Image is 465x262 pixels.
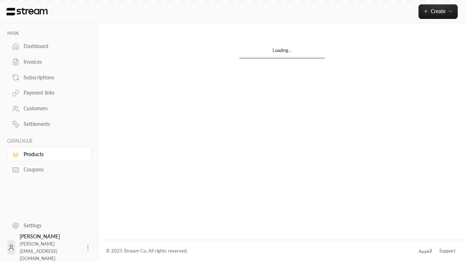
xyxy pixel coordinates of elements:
[20,241,57,261] span: [PERSON_NAME][EMAIL_ADDRESS][DOMAIN_NAME]
[7,117,92,131] a: Settlements
[106,247,187,255] div: © 2025 Stream Co. All rights reserved.
[7,218,92,233] a: Settings
[239,47,325,57] div: Loading...
[7,86,92,100] a: Payment links
[7,55,92,69] a: Invoices
[7,39,92,53] a: Dashboard
[24,151,82,158] div: Products
[24,222,82,229] div: Settings
[6,8,48,16] img: Logo
[431,8,445,14] span: Create
[7,102,92,116] a: Customers
[24,120,82,128] div: Settlements
[24,105,82,112] div: Customers
[7,70,92,84] a: Subscriptions
[24,43,82,50] div: Dashboard
[418,4,458,19] button: Create
[24,166,82,173] div: Coupons
[7,147,92,161] a: Products
[418,247,432,255] div: العربية
[7,31,92,36] p: MAIN
[7,138,92,144] p: CATALOGUE
[7,163,92,177] a: Coupons
[20,233,80,262] div: [PERSON_NAME]
[24,58,82,65] div: Invoices
[24,89,82,96] div: Payment links
[24,74,82,81] div: Subscriptions
[437,245,458,258] a: Support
